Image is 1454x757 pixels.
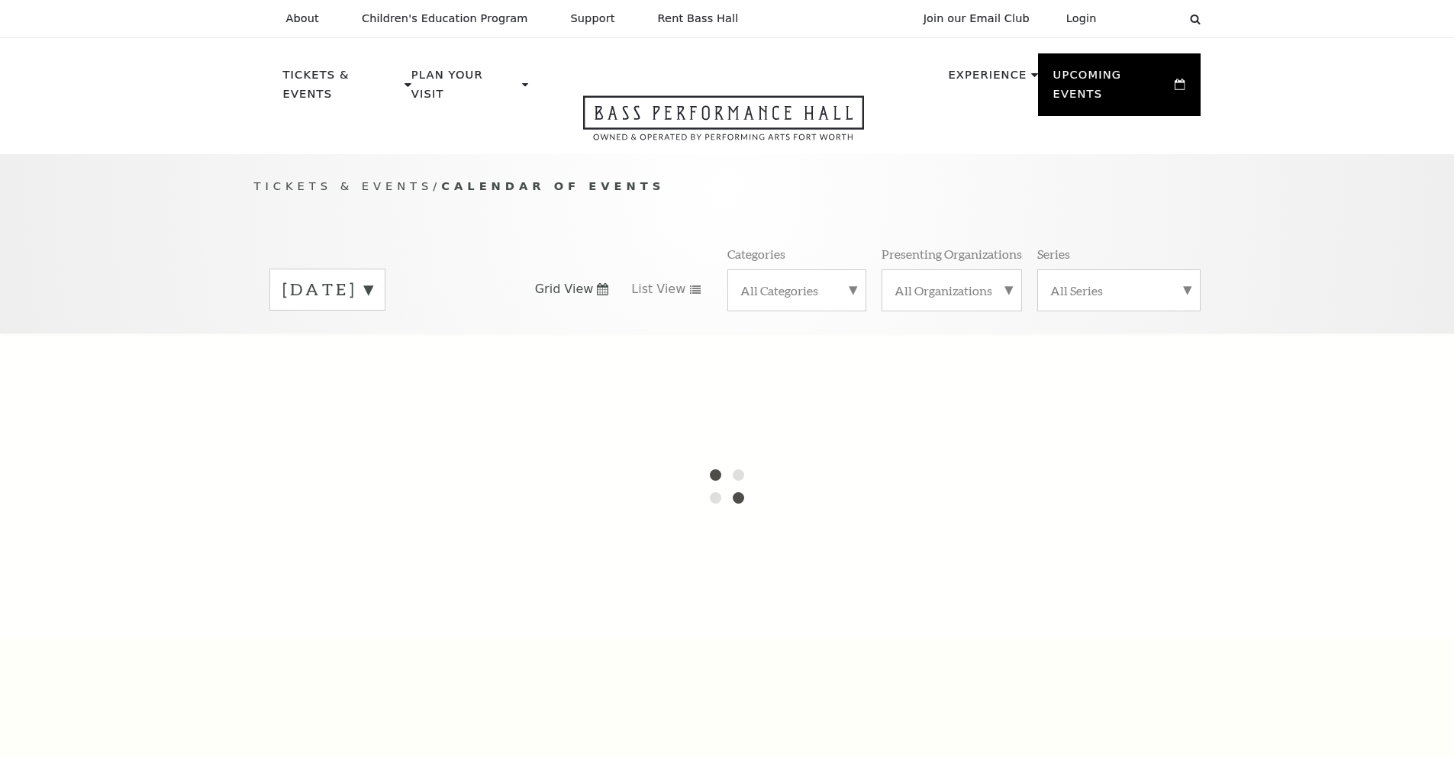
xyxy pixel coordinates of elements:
[1050,282,1188,298] label: All Series
[631,281,685,298] span: List View
[948,66,1027,93] p: Experience
[411,66,518,112] p: Plan Your Visit
[282,278,372,301] label: [DATE]
[254,177,1201,196] p: /
[535,281,594,298] span: Grid View
[441,179,665,192] span: Calendar of Events
[1037,246,1070,262] p: Series
[1121,11,1175,26] select: Select:
[362,12,528,25] p: Children's Education Program
[1053,66,1172,112] p: Upcoming Events
[254,179,434,192] span: Tickets & Events
[283,66,401,112] p: Tickets & Events
[727,246,785,262] p: Categories
[882,246,1022,262] p: Presenting Organizations
[571,12,615,25] p: Support
[286,12,319,25] p: About
[740,282,853,298] label: All Categories
[658,12,739,25] p: Rent Bass Hall
[895,282,1009,298] label: All Organizations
